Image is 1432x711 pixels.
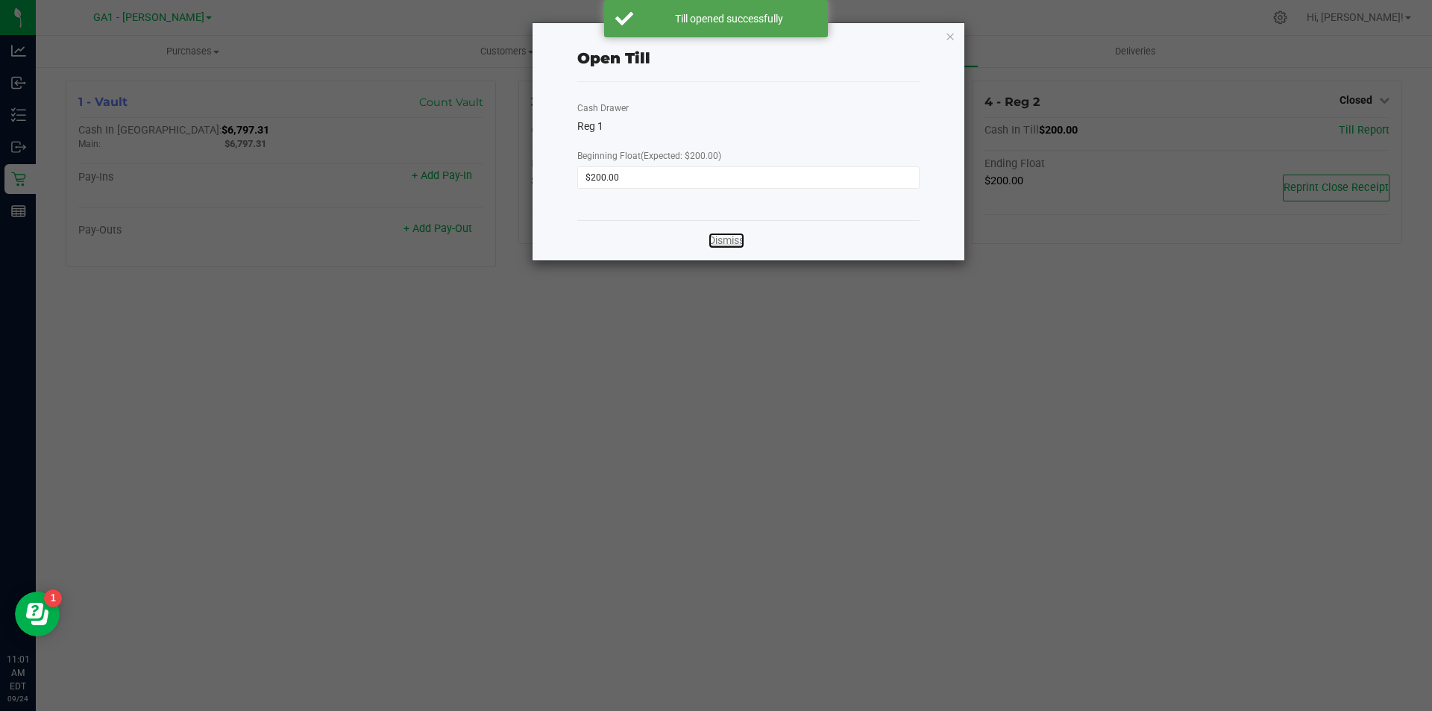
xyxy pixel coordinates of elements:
div: Reg 1 [577,119,920,134]
div: Open Till [577,47,650,69]
iframe: Resource center unread badge [44,589,62,607]
span: Beginning Float [577,151,721,161]
iframe: Resource center [15,592,60,636]
div: Till opened successfully [641,11,817,26]
label: Cash Drawer [577,101,629,115]
span: (Expected: $200.00) [641,151,721,161]
a: Dismiss [709,233,744,248]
